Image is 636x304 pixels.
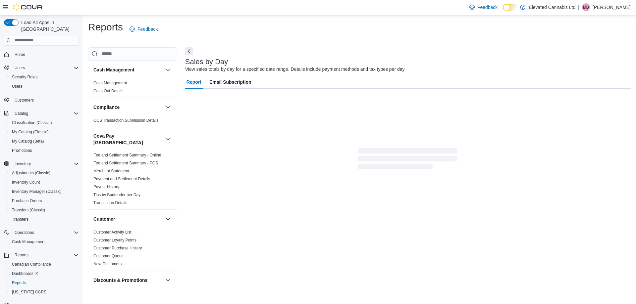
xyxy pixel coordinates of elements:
[12,198,42,203] span: Purchase Orders
[7,287,81,297] button: [US_STATE] CCRS
[578,3,579,11] p: |
[7,137,81,146] button: My Catalog (Beta)
[9,82,79,90] span: Users
[12,160,79,168] span: Inventory
[7,237,81,246] button: Cash Management
[93,66,134,73] h3: Cash Management
[186,75,201,89] span: Report
[9,215,79,223] span: Transfers
[93,200,127,205] span: Transaction Details
[9,169,79,177] span: Adjustments (Classic)
[12,170,50,176] span: Adjustments (Classic)
[88,116,177,127] div: Compliance
[9,260,54,268] a: Canadian Compliance
[185,66,406,73] div: View sales totals by day for a specified date range. Details include payment methods and tax type...
[1,50,81,59] button: Home
[19,19,79,32] span: Load All Apps in [GEOGRAPHIC_DATA]
[7,168,81,178] button: Adjustments (Classic)
[9,206,48,214] a: Transfers (Classic)
[93,262,122,266] a: New Customers
[93,88,124,94] span: Cash Out Details
[7,146,81,155] button: Promotions
[9,270,79,278] span: Dashboards
[164,66,172,74] button: Cash Management
[9,119,79,127] span: Classification (Classic)
[1,63,81,72] button: Users
[9,82,25,90] a: Users
[9,288,79,296] span: Washington CCRS
[93,192,140,197] span: Tips by Budtender per Day
[93,216,115,222] h3: Customer
[93,185,119,189] a: Payout History
[477,4,498,11] span: Feedback
[467,1,500,14] a: Feedback
[93,184,119,190] span: Payout History
[12,64,79,72] span: Users
[93,245,142,251] span: Customer Purchase History
[93,133,163,146] button: Cova Pay [GEOGRAPHIC_DATA]
[15,230,34,235] span: Operations
[93,193,140,197] a: Tips by Budtender per Day
[1,109,81,118] button: Catalog
[12,271,38,276] span: Dashboards
[9,147,35,154] a: Promotions
[9,178,43,186] a: Inventory Count
[12,262,51,267] span: Canadian Compliance
[93,230,132,235] a: Customer Activity List
[93,153,161,157] a: Fee and Settlement Summary - Online
[164,135,172,143] button: Cova Pay [GEOGRAPHIC_DATA]
[9,288,49,296] a: [US_STATE] CCRS
[15,52,25,57] span: Home
[7,269,81,278] a: Dashboards
[93,238,136,242] a: Customer Loyalty Points
[93,104,120,110] h3: Compliance
[12,50,79,59] span: Home
[9,270,41,278] a: Dashboards
[12,129,49,135] span: My Catalog (Classic)
[9,169,53,177] a: Adjustments (Classic)
[93,118,159,123] a: OCS Transaction Submission Details
[137,26,158,32] span: Feedback
[12,148,32,153] span: Promotions
[93,81,127,85] a: Cash Management
[12,207,45,213] span: Transfers (Classic)
[9,206,79,214] span: Transfers (Classic)
[593,3,631,11] p: [PERSON_NAME]
[12,74,37,80] span: Security Roles
[88,21,123,34] h1: Reports
[164,215,172,223] button: Customer
[93,80,127,86] span: Cash Management
[7,118,81,127] button: Classification (Classic)
[12,109,79,117] span: Catalog
[15,111,28,116] span: Catalog
[9,260,79,268] span: Canadian Compliance
[1,95,81,105] button: Customers
[7,82,81,91] button: Users
[9,137,79,145] span: My Catalog (Beta)
[185,47,193,55] button: Next
[12,96,36,104] a: Customers
[15,98,34,103] span: Customers
[12,64,27,72] button: Users
[7,205,81,215] button: Transfers (Classic)
[358,150,457,171] span: Loading
[7,187,81,196] button: Inventory Manager (Classic)
[7,196,81,205] button: Purchase Orders
[1,250,81,260] button: Reports
[93,200,127,205] a: Transaction Details
[93,177,150,181] a: Payment and Settlement Details
[12,120,52,125] span: Classification (Classic)
[12,229,79,237] span: Operations
[583,3,589,11] span: MB
[12,84,22,89] span: Users
[88,151,177,209] div: Cova Pay [GEOGRAPHIC_DATA]
[9,238,79,246] span: Cash Management
[185,58,228,66] h3: Sales by Day
[93,160,158,166] span: Fee and Settlement Summary - POS
[12,217,28,222] span: Transfers
[12,251,31,259] button: Reports
[9,73,40,81] a: Security Roles
[9,197,79,205] span: Purchase Orders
